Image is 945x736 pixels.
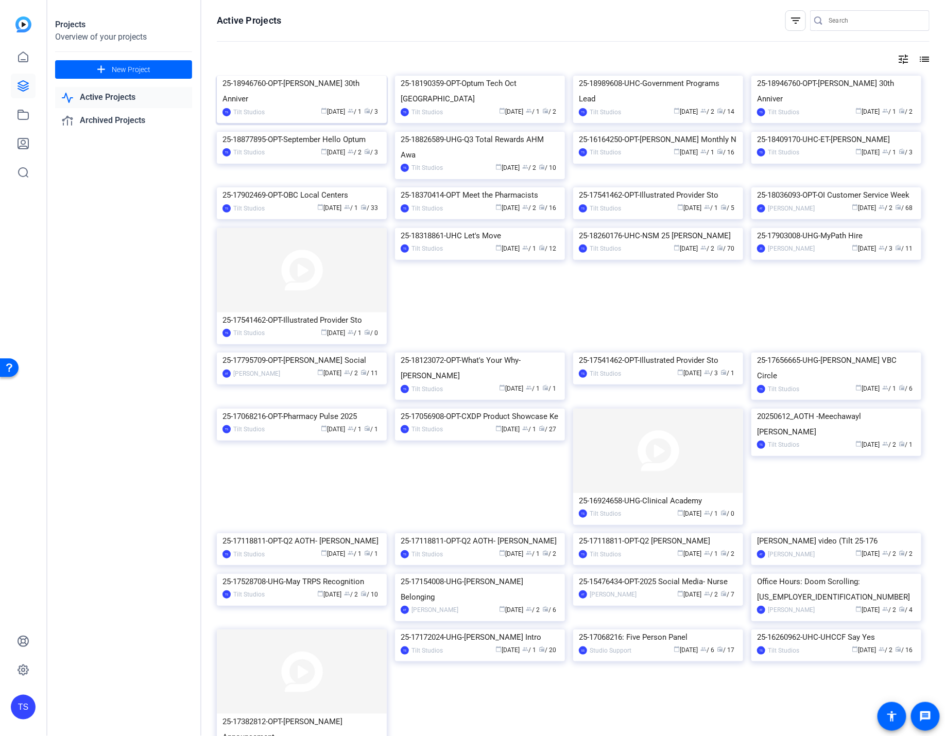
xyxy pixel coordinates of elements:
span: radio [717,148,724,154]
div: Tilt Studios [233,107,265,117]
span: radio [896,244,902,251]
div: 25-18989608-UHC-Government Programs Lead [579,76,737,107]
span: radio [361,204,367,210]
span: / 3 [899,149,913,156]
div: 25-18409170-UHC-ET-[PERSON_NAME] [757,132,916,147]
mat-icon: accessibility [886,710,898,723]
span: calendar_today [678,204,684,210]
span: radio [543,606,549,612]
div: 25-17068216-OPT-Pharmacy Pulse 2025 [222,409,381,424]
span: group [345,204,351,210]
span: / 3 [879,245,893,252]
div: [PERSON_NAME] [768,549,815,559]
span: / 12 [539,245,557,252]
span: / 1 [526,385,540,392]
span: calendar_today [496,244,502,251]
div: TS [222,550,231,558]
div: 25-17541462-OPT-Illustrated Provider Sto [579,187,737,203]
span: [DATE] [678,550,702,557]
span: / 10 [539,164,557,171]
div: Tilt Studios [233,424,265,434]
span: / 1 [365,426,379,433]
span: calendar_today [496,425,502,431]
span: [DATE] [852,245,877,252]
span: group [705,590,711,597]
span: / 1 [883,108,897,115]
span: calendar_today [500,550,506,556]
span: radio [365,329,371,335]
span: [DATE] [496,426,520,433]
span: / 1 [348,329,362,337]
span: [DATE] [678,204,702,212]
span: radio [365,148,371,154]
span: group [879,244,885,251]
div: Tilt Studios [411,424,443,434]
span: calendar_today [852,204,858,210]
span: radio [899,441,905,447]
span: group [523,164,529,170]
div: AT [579,590,587,599]
div: Tilt Studios [590,509,621,519]
span: calendar_today [321,329,328,335]
div: Tilt Studios [590,549,621,559]
span: radio [899,108,905,114]
div: TS [401,108,409,116]
div: AT [757,204,765,213]
div: 25-18826589-UHG-Q3 Total Rewards AHM Awa [401,132,559,163]
span: [DATE] [856,149,880,156]
span: / 3 [365,149,379,156]
span: / 1 [348,426,362,433]
span: / 1 [705,204,718,212]
span: / 2 [721,550,735,557]
a: Archived Projects [55,110,192,131]
span: group [348,148,354,154]
span: / 3 [365,108,379,115]
div: 25-18946760-OPT-[PERSON_NAME] 30th Anniver [222,76,381,107]
span: radio [721,590,727,597]
div: Tilt Studios [411,203,443,214]
div: TS [222,329,231,337]
div: [PERSON_NAME] [768,605,815,615]
span: radio [365,108,371,114]
span: [DATE] [678,510,702,517]
span: calendar_today [852,244,858,251]
mat-icon: add [95,63,108,76]
span: calendar_today [856,606,862,612]
span: radio [539,164,545,170]
span: radio [721,369,727,375]
span: radio [365,550,371,556]
span: radio [543,384,549,391]
span: group [705,550,711,556]
span: [DATE] [674,108,698,115]
div: 25-18370414-OPT Meet the Pharmacists [401,187,559,203]
span: / 10 [361,591,379,598]
span: group [523,244,529,251]
span: / 1 [526,108,540,115]
span: [DATE] [321,550,346,557]
div: [PERSON_NAME] [768,203,815,214]
div: TS [579,108,587,116]
div: Tilt Studios [233,589,265,600]
div: Tilt Studios [411,549,443,559]
span: / 2 [899,108,913,115]
div: 25-17118811-OPT-Q2 AOTH- [PERSON_NAME] [222,533,381,549]
span: [DATE] [321,426,346,433]
span: group [526,384,532,391]
div: 25-17795709-OPT-[PERSON_NAME] Social [222,353,381,368]
span: group [883,550,889,556]
span: / 1 [523,426,537,433]
div: 20250612_AOTH -Meechawayl [PERSON_NAME] [757,409,916,440]
div: 25-17541462-OPT-Illustrated Provider Sto [579,353,737,368]
div: 25-17056908-OPT-CXDP Product Showcase Ke [401,409,559,424]
div: [PERSON_NAME] [411,605,458,615]
span: / 7 [721,591,735,598]
div: 25-17154008-UHG-[PERSON_NAME] Belonging [401,574,559,605]
div: [PERSON_NAME] [768,243,815,254]
span: / 1 [705,550,718,557]
div: TS [757,441,765,449]
span: radio [365,425,371,431]
span: calendar_today [321,108,328,114]
span: calendar_today [678,510,684,516]
div: 25-15476434-OPT-2025 Social Media- Nurse [579,574,737,589]
div: 25-18260176-UHC-NSM 25 [PERSON_NAME] [579,228,737,243]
